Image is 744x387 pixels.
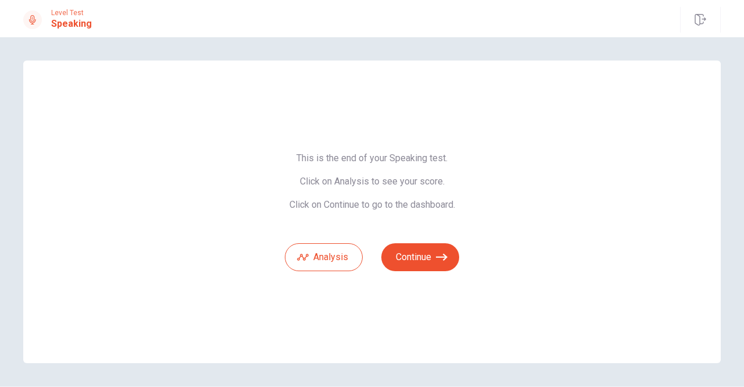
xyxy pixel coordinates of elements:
[285,243,363,271] button: Analysis
[285,152,459,211] span: This is the end of your Speaking test. Click on Analysis to see your score. Click on Continue to ...
[51,17,92,31] h1: Speaking
[51,9,92,17] span: Level Test
[381,243,459,271] button: Continue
